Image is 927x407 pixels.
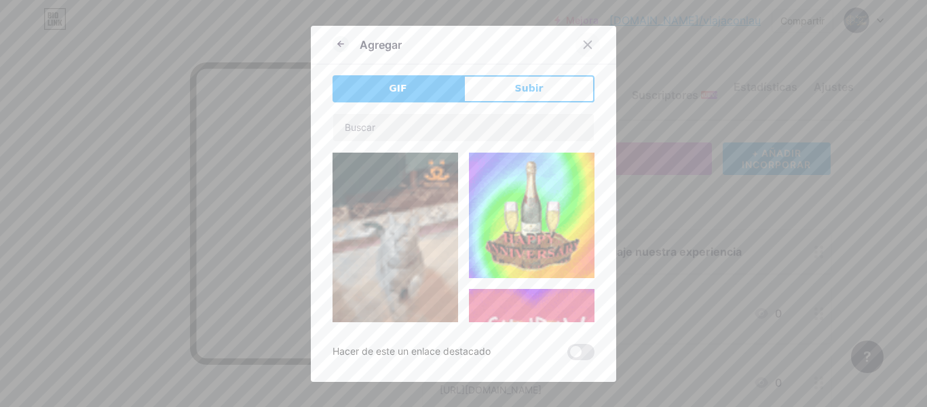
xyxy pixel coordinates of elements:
font: Subir [515,83,544,94]
font: GIF [389,83,406,94]
img: Gihpy [469,153,594,278]
button: Subir [463,75,594,102]
button: GIF [333,75,463,102]
input: Buscar [333,114,594,141]
img: Gihpy [333,153,458,374]
font: Hacer de este un enlace destacado [333,345,491,357]
font: Agregar [360,38,402,52]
